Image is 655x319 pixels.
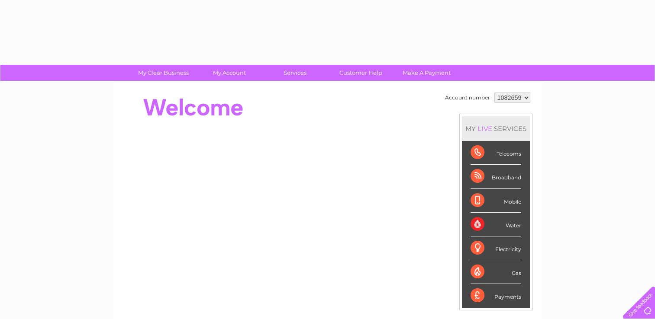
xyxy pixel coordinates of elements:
[443,90,492,105] td: Account number
[471,260,521,284] div: Gas
[471,189,521,213] div: Mobile
[471,236,521,260] div: Electricity
[259,65,331,81] a: Services
[194,65,265,81] a: My Account
[471,165,521,188] div: Broadband
[391,65,462,81] a: Make A Payment
[128,65,199,81] a: My Clear Business
[471,141,521,165] div: Telecoms
[471,213,521,236] div: Water
[325,65,397,81] a: Customer Help
[462,116,530,141] div: MY SERVICES
[471,284,521,307] div: Payments
[476,124,494,133] div: LIVE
